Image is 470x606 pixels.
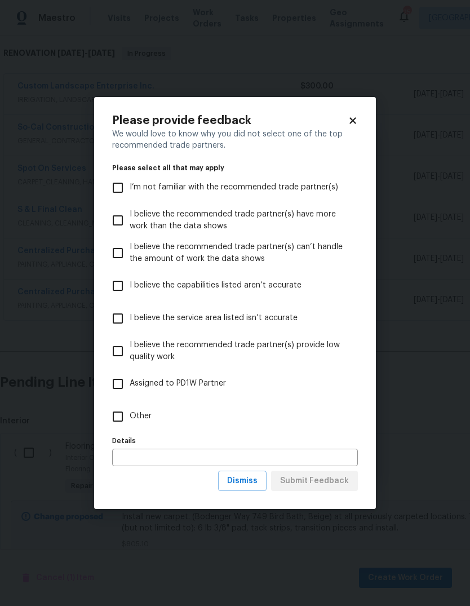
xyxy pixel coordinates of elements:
[227,474,258,488] span: Dismiss
[130,378,226,390] span: Assigned to PD1W Partner
[130,209,349,232] span: I believe the recommended trade partner(s) have more work than the data shows
[112,437,358,444] label: Details
[130,410,152,422] span: Other
[130,339,349,363] span: I believe the recommended trade partner(s) provide low quality work
[112,115,348,126] h2: Please provide feedback
[130,182,338,193] span: I’m not familiar with the recommended trade partner(s)
[130,241,349,265] span: I believe the recommended trade partner(s) can’t handle the amount of work the data shows
[218,471,267,492] button: Dismiss
[130,312,298,324] span: I believe the service area listed isn’t accurate
[112,165,358,171] legend: Please select all that may apply
[130,280,301,291] span: I believe the capabilities listed aren’t accurate
[112,129,358,151] div: We would love to know why you did not select one of the top recommended trade partners.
